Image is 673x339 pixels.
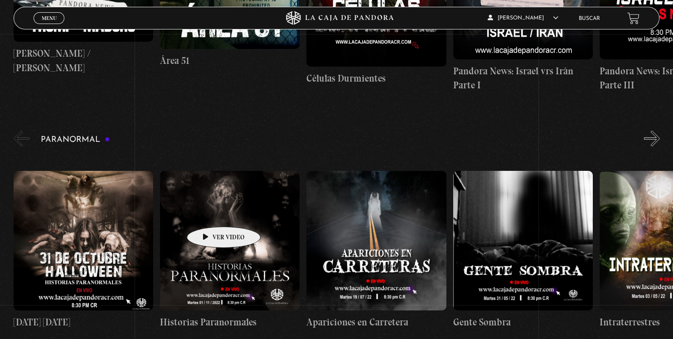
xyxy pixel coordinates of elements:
span: [PERSON_NAME] [488,15,558,21]
h4: [DATE] [DATE] [14,315,153,329]
h4: Historias Paranormales [160,315,300,329]
h4: [PERSON_NAME] / [PERSON_NAME] [14,46,153,75]
h4: Células Durmientes [306,71,446,86]
span: Menu [42,15,57,21]
h4: Pandora News: Israel vrs Irán Parte I [453,64,593,92]
h3: Paranormal [41,136,110,144]
button: Previous [14,131,29,146]
button: Next [644,131,660,146]
a: View your shopping cart [627,12,639,24]
span: Cerrar [39,23,60,29]
h4: Área 51 [160,53,300,68]
h4: Gente Sombra [453,315,593,329]
h4: Apariciones en Carretera [306,315,446,329]
a: Buscar [579,16,600,21]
